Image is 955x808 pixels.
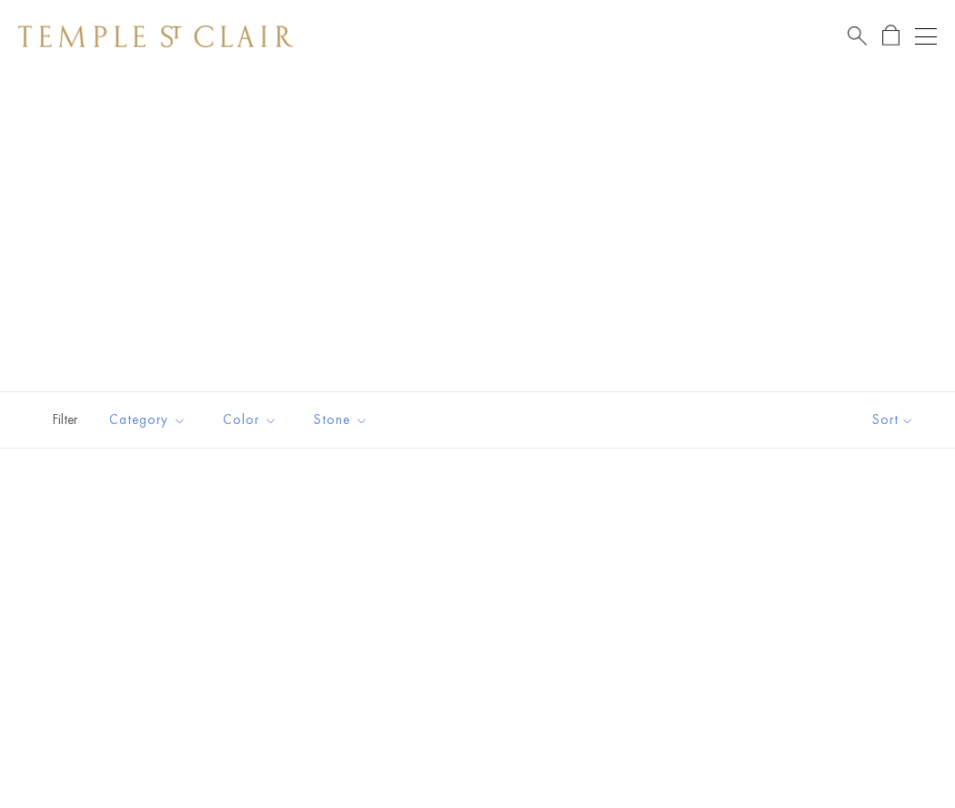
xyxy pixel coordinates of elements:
[882,25,900,47] a: Open Shopping Bag
[100,409,200,431] span: Category
[95,399,200,440] button: Category
[300,399,382,440] button: Stone
[18,25,293,47] img: Temple St. Clair
[831,392,955,448] button: Show sort by
[209,399,291,440] button: Color
[848,25,867,47] a: Search
[305,409,382,431] span: Stone
[915,25,937,47] button: Open navigation
[214,409,291,431] span: Color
